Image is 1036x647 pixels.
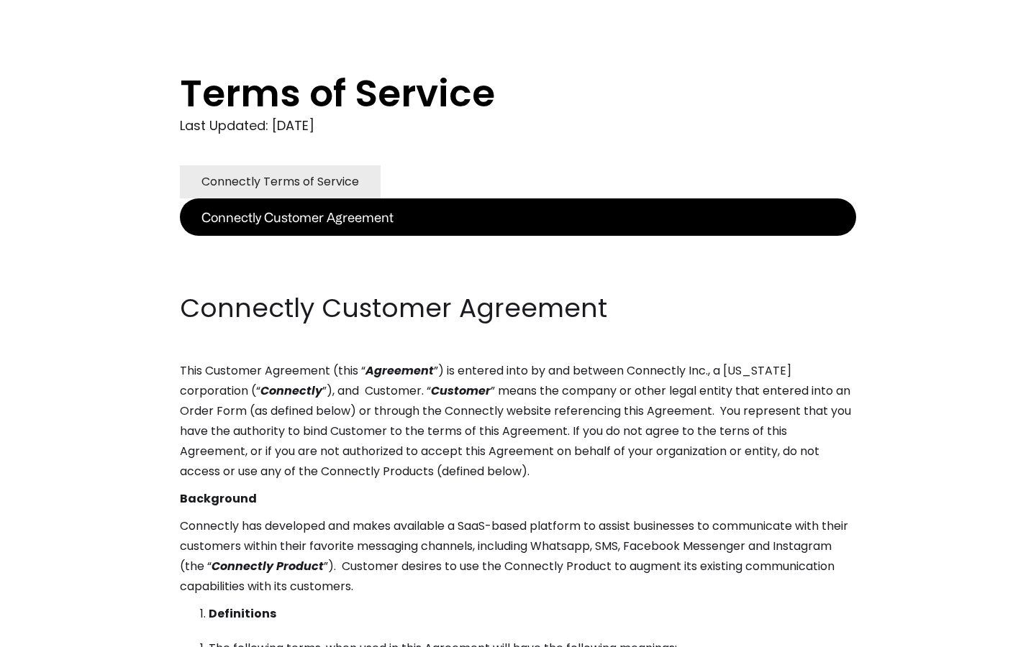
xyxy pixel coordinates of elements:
[180,115,856,137] div: Last Updated: [DATE]
[180,290,856,326] h2: Connectly Customer Agreement
[14,620,86,642] aside: Language selected: English
[180,72,799,115] h1: Terms of Service
[180,490,257,507] strong: Background
[180,236,856,256] p: ‍
[209,605,276,622] strong: Definitions
[201,207,394,227] div: Connectly Customer Agreement
[180,516,856,597] p: Connectly has developed and makes available a SaaS-based platform to assist businesses to communi...
[180,263,856,283] p: ‍
[201,172,359,192] div: Connectly Terms of Service
[260,382,322,399] em: Connectly
[29,622,86,642] ul: Language list
[365,362,434,379] em: Agreement
[180,361,856,482] p: This Customer Agreement (this “ ”) is entered into by and between Connectly Inc., a [US_STATE] co...
[212,558,324,574] em: Connectly Product
[431,382,491,399] em: Customer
